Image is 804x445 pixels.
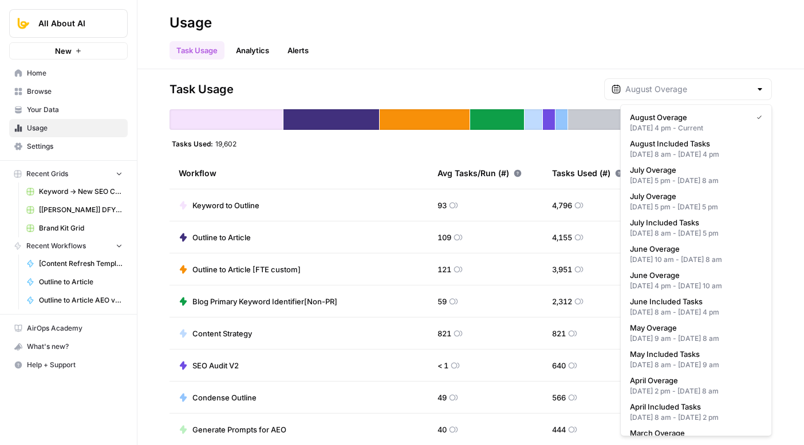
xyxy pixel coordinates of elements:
[9,101,128,119] a: Your Data
[39,277,123,287] span: Outline to Article
[281,41,316,59] button: Alerts
[179,157,419,189] div: Workflow
[215,139,237,148] span: 19,602
[630,427,758,439] span: March Overage
[9,82,128,101] a: Browse
[192,232,251,243] span: Outline to Article
[552,424,566,435] span: 444
[21,255,128,273] a: [Content Refresh Template] Add Internal Links from SERP
[27,86,123,97] span: Browse
[552,328,566,339] span: 821
[630,228,762,239] div: [DATE] 8 am - [DATE] 5 pm
[630,217,758,228] span: July Included Tasks
[170,41,224,59] a: Task Usage
[630,296,758,307] span: June Included Tasks
[552,392,566,403] span: 566
[179,232,251,243] a: Outline to Article
[9,237,128,255] button: Recent Workflows
[630,348,758,360] span: May Included Tasks
[438,392,447,403] span: 49
[438,232,451,243] span: 109
[27,141,123,152] span: Settings
[630,269,758,281] span: June Overage
[9,337,128,356] button: What's new?
[192,296,337,307] span: Blog Primary Keyword Identifier[Non-PR]
[9,9,128,38] button: Workspace: All About AI
[9,165,128,182] button: Recent Grids
[630,360,762,370] div: [DATE] 8 am - [DATE] 9 am
[192,392,257,403] span: Condense Outline
[27,360,123,370] span: Help + Support
[630,307,762,317] div: [DATE] 8 am - [DATE] 4 pm
[9,119,128,137] a: Usage
[170,14,212,32] div: Usage
[27,323,123,333] span: AirOps Academy
[21,201,128,219] a: [[PERSON_NAME]] DFY POC👨‍🦲
[39,205,123,215] span: [[PERSON_NAME]] DFY POC👨‍🦲
[39,186,123,197] span: Keyword -> New SEO Content Workflow ([PERSON_NAME])
[179,328,252,339] a: Content Strategy
[21,219,128,237] a: Brand Kit Grid
[438,328,451,339] span: 821
[630,138,758,149] span: August Included Tasks
[9,42,128,59] button: New
[26,241,86,251] span: Recent Workflows
[630,333,762,344] div: [DATE] 9 am - [DATE] 8 am
[552,232,572,243] span: 4,155
[179,424,286,435] a: Generate Prompts for AEO
[552,360,566,371] span: 640
[21,291,128,309] a: Outline to Article AEO version [In prog]
[192,200,259,211] span: Keyword to Outline
[630,375,758,386] span: April Overage
[179,360,239,371] a: SEO Audit V2
[39,295,123,305] span: Outline to Article AEO version [In prog]
[9,356,128,374] button: Help + Support
[192,264,301,275] span: Outline to Article [FTE custom]
[21,182,128,201] a: Keyword -> New SEO Content Workflow ([PERSON_NAME])
[170,81,234,97] span: Task Usage
[55,45,72,57] span: New
[630,412,762,423] div: [DATE] 8 am - [DATE] 2 pm
[38,18,108,29] span: All About AI
[229,41,276,59] a: Analytics
[630,202,762,212] div: [DATE] 5 pm - [DATE] 5 pm
[552,264,572,275] span: 3,951
[438,296,447,307] span: 59
[179,392,257,403] a: Condense Outline
[630,112,747,123] span: August Overage
[438,157,522,189] div: Avg Tasks/Run (#)
[552,200,572,211] span: 4,796
[630,386,762,396] div: [DATE] 2 pm - [DATE] 8 am
[630,255,762,265] div: [DATE] 10 am - [DATE] 8 am
[27,68,123,78] span: Home
[630,281,762,291] div: [DATE] 4 pm - [DATE] 10 am
[625,84,751,95] input: August Overage
[10,338,127,355] div: What's new?
[192,360,239,371] span: SEO Audit V2
[9,64,128,82] a: Home
[552,157,632,189] div: Tasks Used (#)
[9,319,128,337] a: AirOps Academy
[552,296,572,307] span: 2,312
[39,259,123,269] span: [Content Refresh Template] Add Internal Links from SERP
[27,105,123,115] span: Your Data
[438,200,447,211] span: 93
[630,322,758,333] span: May Overage
[192,424,286,435] span: Generate Prompts for AEO
[438,360,448,371] span: < 1
[630,401,758,412] span: April Included Tasks
[172,139,213,148] span: Tasks Used:
[630,123,762,133] div: [DATE] 4 pm - Current
[630,243,758,255] span: June Overage
[630,190,758,202] span: July Overage
[9,137,128,156] a: Settings
[179,296,337,307] a: Blog Primary Keyword Identifier[Non-PR]
[39,223,123,233] span: Brand Kit Grid
[179,264,301,275] a: Outline to Article [FTE custom]
[13,13,34,34] img: All About AI Logo
[26,169,68,179] span: Recent Grids
[179,200,259,211] a: Keyword to Outline
[438,264,451,275] span: 121
[630,149,762,160] div: [DATE] 8 am - [DATE] 4 pm
[630,164,758,176] span: July Overage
